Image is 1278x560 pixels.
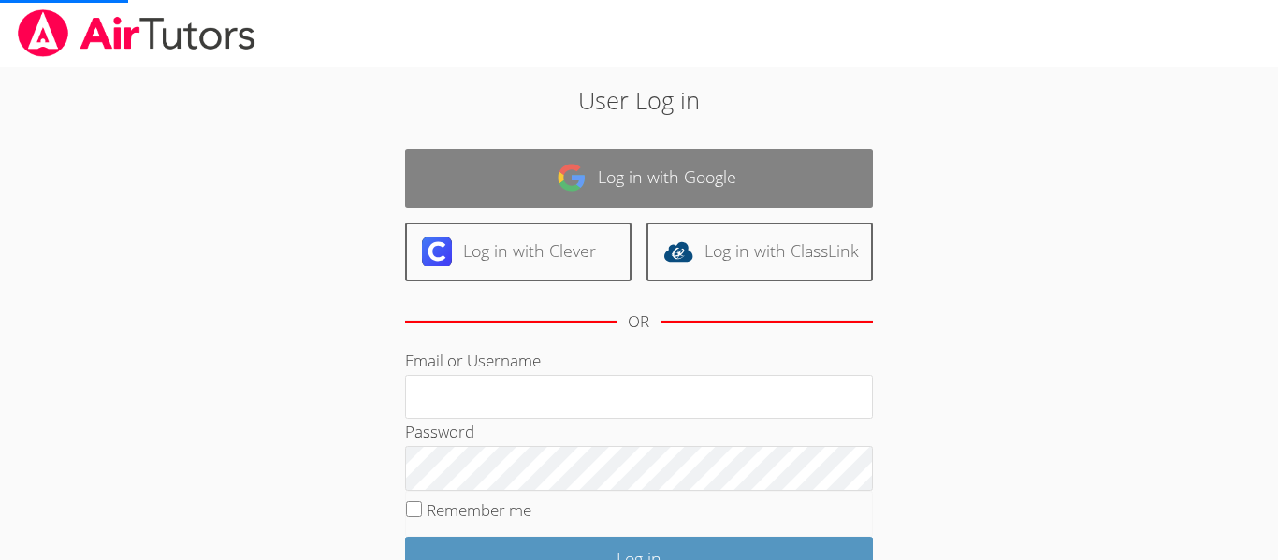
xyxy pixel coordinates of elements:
img: classlink-logo-d6bb404cc1216ec64c9a2012d9dc4662098be43eaf13dc465df04b49fa7ab582.svg [663,237,693,266]
img: google-logo-50288ca7cdecda66e5e0955fdab243c47b7ad437acaf1139b6f446037453330a.svg [557,163,587,193]
div: OR [628,309,649,336]
img: airtutors_banner-c4298cdbf04f3fff15de1276eac7730deb9818008684d7c2e4769d2f7ddbe033.png [16,9,257,57]
a: Log in with ClassLink [646,223,873,281]
label: Remember me [427,499,531,521]
label: Password [405,421,474,442]
a: Log in with Clever [405,223,632,281]
img: clever-logo-6eab21bc6e7a338710f1a6ff85c0baf02591cd810cc4098c63d3a4b26e2feb20.svg [422,237,452,266]
a: Log in with Google [405,149,873,208]
h2: User Log in [294,82,984,118]
label: Email or Username [405,350,541,371]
